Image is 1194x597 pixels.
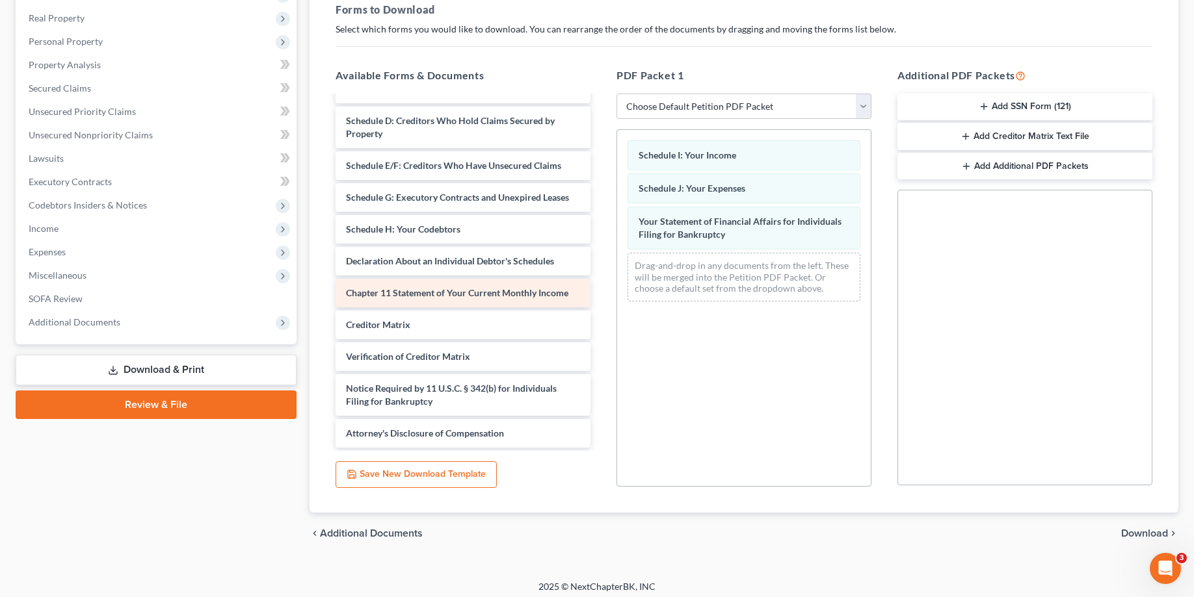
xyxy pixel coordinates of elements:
span: Lawsuits [29,153,64,164]
span: Income [29,223,59,234]
span: Schedule G: Executory Contracts and Unexpired Leases [346,192,569,203]
a: Unsecured Priority Claims [18,100,297,123]
button: Add Creditor Matrix Text File [897,123,1152,150]
h5: Additional PDF Packets [897,68,1152,83]
div: Drag-and-drop in any documents from the left. These will be merged into the Petition PDF Packet. ... [628,253,860,301]
span: Schedule C: The Property You Claim as Exempt [346,83,535,94]
span: Real Property [29,12,85,23]
h5: Forms to Download [336,2,1152,18]
span: Secured Claims [29,83,91,94]
span: Additional Documents [29,316,120,327]
button: Save New Download Template [336,461,497,489]
button: Add Additional PDF Packets [897,153,1152,180]
iframe: Intercom live chat [1150,553,1181,584]
span: Executory Contracts [29,176,112,187]
span: Declaration About an Individual Debtor's Schedules [346,255,554,266]
h5: Available Forms & Documents [336,68,590,83]
span: Your Statement of Financial Affairs for Individuals Filing for Bankruptcy [639,216,842,240]
span: Download [1121,528,1168,539]
i: chevron_right [1168,528,1178,539]
span: 3 [1176,553,1187,563]
a: Executory Contracts [18,170,297,194]
span: Schedule J: Your Expenses [639,183,745,194]
a: Property Analysis [18,53,297,77]
span: Attorney's Disclosure of Compensation [346,427,504,438]
span: Personal Property [29,36,103,47]
span: Unsecured Priority Claims [29,106,136,117]
a: Unsecured Nonpriority Claims [18,123,297,147]
span: Miscellaneous [29,270,86,281]
span: Schedule E/F: Creditors Who Have Unsecured Claims [346,160,561,171]
span: Unsecured Nonpriority Claims [29,129,153,140]
p: Select which forms you would like to download. You can rearrange the order of the documents by dr... [336,23,1152,36]
a: chevron_left Additional Documents [310,528,423,539]
span: SOFA Review [29,293,83,304]
span: Expenses [29,246,66,257]
a: Review & File [16,390,297,419]
span: Additional Documents [320,528,423,539]
span: Schedule D: Creditors Who Hold Claims Secured by Property [346,115,555,139]
span: Notice Required by 11 U.S.C. § 342(b) for Individuals Filing for Bankruptcy [346,383,557,407]
a: Download & Print [16,355,297,385]
h5: PDF Packet 1 [617,68,871,83]
i: chevron_left [310,528,320,539]
a: SOFA Review [18,287,297,311]
span: Schedule H: Your Codebtors [346,223,460,235]
a: Secured Claims [18,77,297,100]
span: Verification of Creditor Matrix [346,351,470,362]
button: Add SSN Form (121) [897,94,1152,121]
a: Lawsuits [18,147,297,170]
span: Codebtors Insiders & Notices [29,199,147,210]
span: Property Analysis [29,59,101,70]
span: Schedule I: Your Income [639,149,736,160]
span: Chapter 11 Statement of Your Current Monthly Income [346,287,568,298]
span: Creditor Matrix [346,319,410,330]
button: Download chevron_right [1121,528,1178,539]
